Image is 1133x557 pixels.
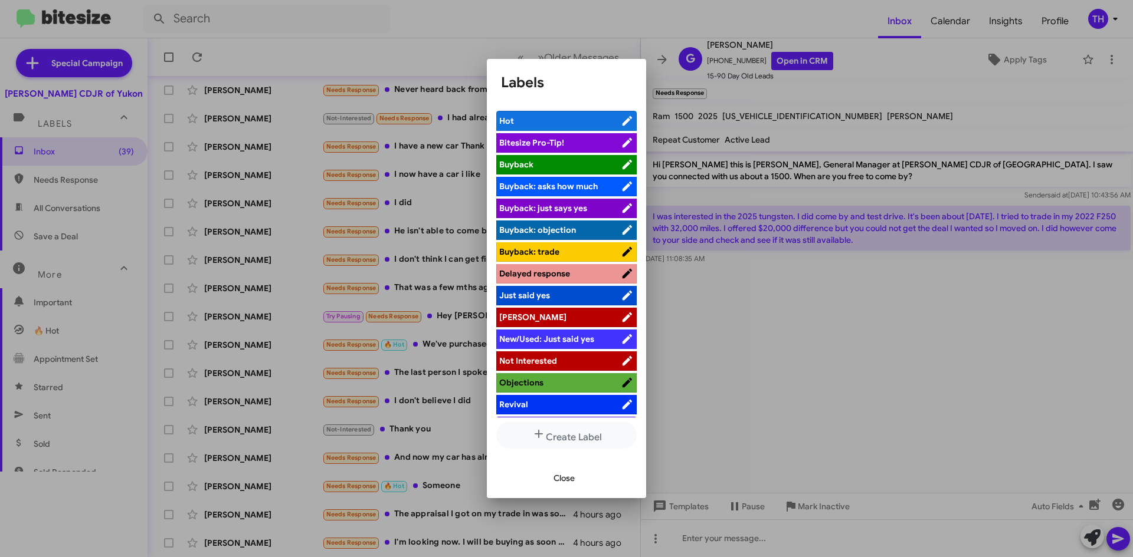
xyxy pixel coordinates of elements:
[499,137,564,148] span: Bitesize Pro-Tip!
[499,116,514,126] span: Hot
[499,312,566,322] span: [PERSON_NAME]
[499,203,587,213] span: Buyback: just says yes
[499,355,557,366] span: Not Interested
[501,73,632,92] h1: Labels
[496,422,637,449] button: Create Label
[499,290,550,301] span: Just said yes
[499,399,528,410] span: Revival
[499,334,594,344] span: New/Used: Just said yes
[554,467,575,489] span: Close
[499,246,559,257] span: Buyback: trade
[499,159,533,170] span: Buyback
[499,377,543,388] span: Objections
[499,225,576,235] span: Buyback: objection
[499,181,598,192] span: Buyback: asks how much
[544,467,584,489] button: Close
[499,268,570,279] span: Delayed response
